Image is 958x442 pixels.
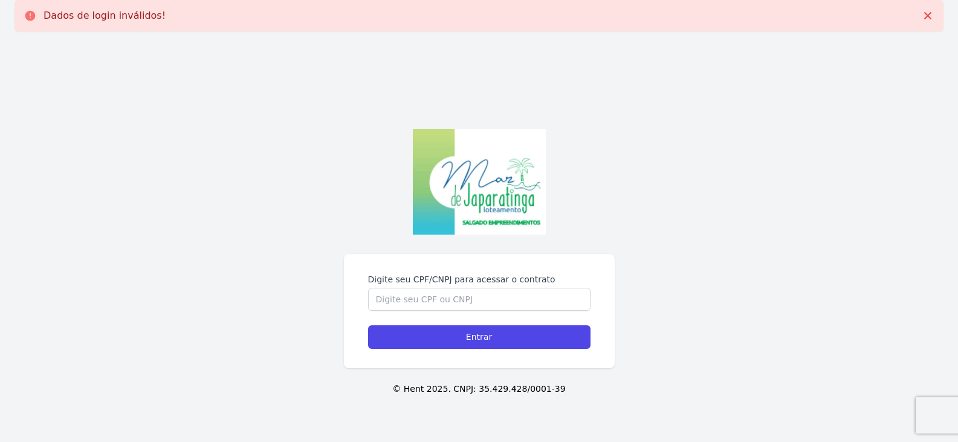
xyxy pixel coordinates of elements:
img: mardejaparatinga.jpg [413,129,546,235]
p: Dados de login inválidos! [44,10,166,22]
p: © Hent 2025. CNPJ: 35.429.428/0001-39 [19,383,939,395]
label: Digite seu CPF/CNPJ para acessar o contrato [368,273,591,285]
input: Digite seu CPF ou CNPJ [368,288,591,311]
input: Entrar [368,325,591,349]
